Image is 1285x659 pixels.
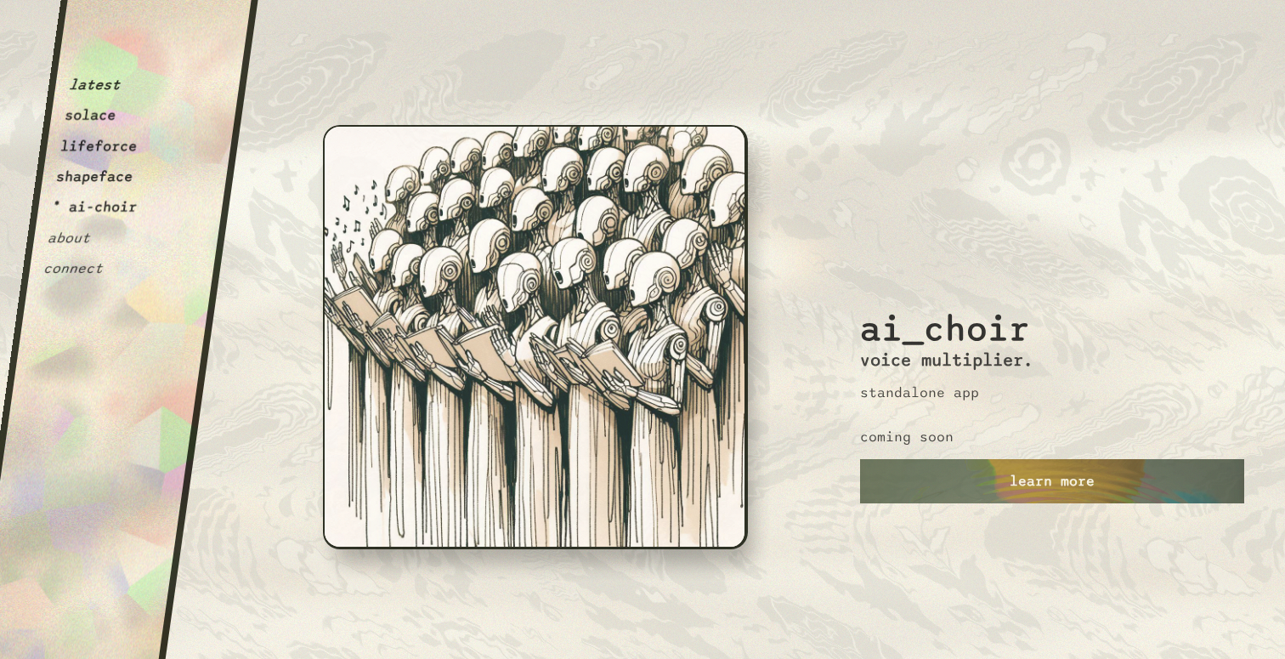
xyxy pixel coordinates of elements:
p: standalone app [860,384,979,401]
a: learn more [860,459,1244,503]
button: shapeface [55,168,134,185]
button: solace [64,107,117,124]
h3: voice multiplier. [860,350,1033,371]
button: lifeforce [59,138,139,155]
p: coming soon [860,429,954,446]
button: latest [68,77,122,94]
button: * ai-choir [51,199,139,216]
h2: ai_choir [860,156,1030,350]
button: about [47,230,92,247]
img: ai-choir.c147e293.jpeg [323,125,748,549]
button: connect [42,260,105,277]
